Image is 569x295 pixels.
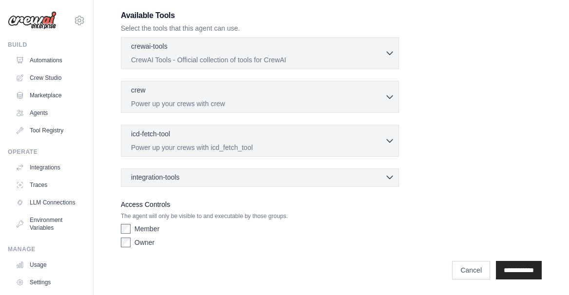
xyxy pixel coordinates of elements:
[8,11,57,30] img: Logo
[8,245,85,253] div: Manage
[452,261,490,279] a: Cancel
[131,99,385,109] p: Power up your crews with crew
[131,41,168,51] p: crewai-tools
[12,160,85,175] a: Integrations
[12,257,85,273] a: Usage
[12,53,85,68] a: Automations
[12,88,85,103] a: Marketplace
[131,85,146,95] p: crew
[121,23,399,33] p: Select the tools that this agent can use.
[125,172,395,182] button: integration-tools
[12,123,85,138] a: Tool Registry
[8,148,85,156] div: Operate
[134,238,154,247] label: Owner
[131,143,385,152] p: Power up your crews with icd_fetch_tool
[121,212,399,220] p: The agent will only be visible to and executable by those groups.
[8,41,85,49] div: Build
[12,105,85,121] a: Agents
[125,41,395,65] button: crewai-tools CrewAI Tools - Official collection of tools for CrewAI
[12,195,85,210] a: LLM Connections
[121,199,399,210] label: Access Controls
[121,10,399,21] h3: Available Tools
[134,224,159,234] label: Member
[131,129,170,139] p: icd-fetch-tool
[12,212,85,236] a: Environment Variables
[12,275,85,290] a: Settings
[131,172,180,182] span: integration-tools
[125,129,395,152] button: icd-fetch-tool Power up your crews with icd_fetch_tool
[12,70,85,86] a: Crew Studio
[12,177,85,193] a: Traces
[125,85,395,109] button: crew Power up your crews with crew
[131,55,385,65] p: CrewAI Tools - Official collection of tools for CrewAI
